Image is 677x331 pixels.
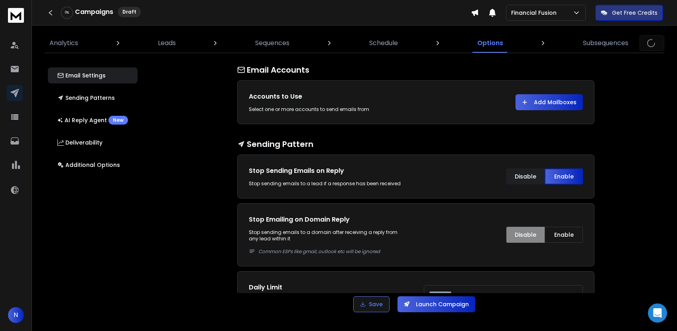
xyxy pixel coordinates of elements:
a: Analytics [45,34,83,53]
p: Analytics [49,38,78,48]
h1: Stop Emailing on Domain Reply [249,215,408,224]
p: Leads [158,38,176,48]
p: Subsequences [583,38,628,48]
p: Email Settings [57,71,106,79]
a: Leads [153,34,181,53]
div: New [108,116,128,125]
p: Sending Patterns [57,94,115,102]
h1: Accounts to Use [249,92,408,101]
p: Deliverability [57,139,102,147]
button: Deliverability [48,135,138,151]
button: Disable [506,227,545,243]
button: Email Settings [48,67,138,83]
button: Enable [545,227,583,243]
p: 0 % [65,10,69,15]
div: Stop sending emails to a lead if a response has been received [249,180,408,187]
img: logo [8,8,24,23]
p: Additional Options [57,161,120,169]
div: Select one or more accounts to send emails from [249,106,408,113]
a: Options [472,34,508,53]
button: N [8,307,24,323]
h1: Stop Sending Emails on Reply [249,166,408,176]
h1: Campaigns [75,7,113,17]
p: Options [477,38,503,48]
a: Schedule [364,34,403,53]
button: Add Mailboxes [516,94,583,110]
h1: Sending Pattern [237,139,594,150]
p: Common ESPs like gmail, outlook etc will be ignored [258,248,408,255]
p: Get Free Credits [612,9,657,17]
p: Schedule [369,38,398,48]
p: AI Reply Agent [57,116,128,125]
div: Draft [118,7,141,17]
a: Sequences [250,34,294,53]
button: Enable [545,168,583,184]
button: Launch Campaign [398,296,475,312]
button: Get Free Credits [595,5,663,21]
button: Disable [506,168,545,184]
p: Stop sending emails to a domain after receiving a reply from any lead within it [249,229,408,255]
p: Sequences [255,38,289,48]
h1: Daily Limit [249,283,408,292]
button: AI Reply AgentNew [48,112,138,128]
button: Additional Options [48,157,138,173]
h1: Email Accounts [237,64,594,75]
a: Subsequences [578,34,633,53]
button: Save [353,296,390,312]
button: Sending Patterns [48,90,138,106]
div: Open Intercom Messenger [648,303,667,323]
p: Financial Fusion [511,9,560,17]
